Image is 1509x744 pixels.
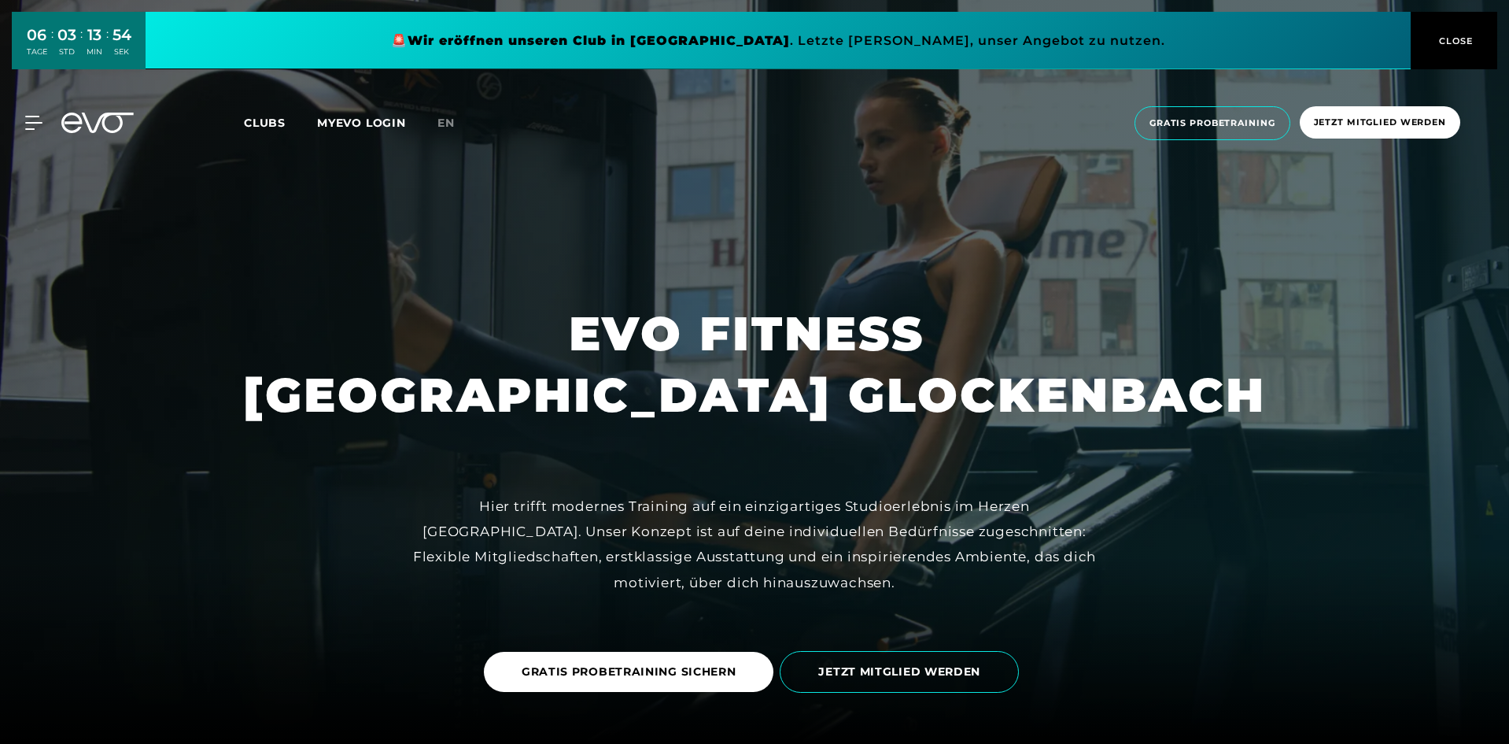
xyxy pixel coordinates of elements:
a: en [437,114,474,132]
div: Hier trifft modernes Training auf ein einzigartiges Studioerlebnis im Herzen [GEOGRAPHIC_DATA]. U... [400,494,1109,595]
h1: EVO FITNESS [GEOGRAPHIC_DATA] GLOCKENBACH [243,303,1266,426]
span: JETZT MITGLIED WERDEN [818,664,980,680]
div: SEK [113,46,131,57]
div: 13 [87,24,102,46]
div: : [106,25,109,67]
a: Clubs [244,115,317,130]
div: 03 [57,24,76,46]
span: CLOSE [1435,34,1474,48]
span: en [437,116,455,130]
a: MYEVO LOGIN [317,116,406,130]
a: Gratis Probetraining [1130,106,1295,140]
div: : [80,25,83,67]
span: Gratis Probetraining [1149,117,1275,130]
a: GRATIS PROBETRAINING SICHERN [484,640,780,704]
span: GRATIS PROBETRAINING SICHERN [522,664,736,680]
div: : [51,25,53,67]
div: TAGE [27,46,47,57]
span: Clubs [244,116,286,130]
div: 06 [27,24,47,46]
div: STD [57,46,76,57]
button: CLOSE [1411,12,1497,69]
div: 54 [113,24,131,46]
div: MIN [87,46,102,57]
a: JETZT MITGLIED WERDEN [780,639,1025,705]
a: Jetzt Mitglied werden [1295,106,1465,140]
span: Jetzt Mitglied werden [1314,116,1446,129]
